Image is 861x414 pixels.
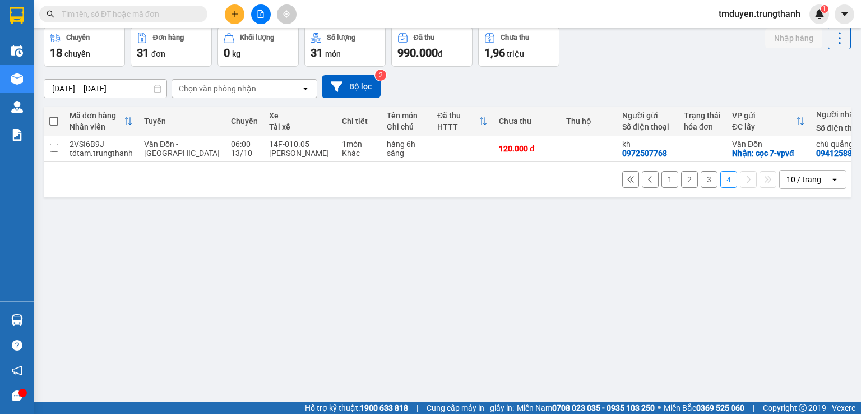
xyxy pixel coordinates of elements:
div: kh [622,140,673,149]
span: message [12,390,22,401]
span: 31 [311,46,323,59]
span: tmduyen.trungthanh [710,7,809,21]
div: [PERSON_NAME] [269,149,331,158]
svg: open [830,175,839,184]
sup: 1 [821,5,828,13]
button: file-add [251,4,271,24]
button: Đã thu990.000đ [391,26,473,67]
div: Chọn văn phòng nhận [179,83,256,94]
span: kg [232,49,240,58]
img: logo-vxr [10,7,24,24]
div: 2VSI6B9J [70,140,133,149]
div: 06:00 [231,140,258,149]
span: plus [231,10,239,18]
span: đơn [151,49,165,58]
input: Select a date range. [44,80,166,98]
sup: 2 [375,70,386,81]
div: Chi tiết [342,117,376,126]
button: caret-down [835,4,854,24]
div: Trạng thái [684,111,721,120]
span: 18 [50,46,62,59]
input: Tìm tên, số ĐT hoặc mã đơn [62,8,194,20]
img: warehouse-icon [11,314,23,326]
div: Chuyến [66,34,90,42]
div: 1 món [342,140,376,149]
div: Chưa thu [499,117,555,126]
img: warehouse-icon [11,45,23,57]
button: plus [225,4,244,24]
div: Khối lượng [240,34,274,42]
img: warehouse-icon [11,73,23,85]
div: Người gửi [622,111,673,120]
div: Vân Đồn [732,140,805,149]
button: Chuyến18chuyến [44,26,125,67]
svg: open [301,84,310,93]
span: 1,96 [484,46,505,59]
div: Nhận: cọc 7-vpvđ [732,149,805,158]
div: Đơn hàng [153,34,184,42]
div: Tuyến [144,117,220,126]
div: tdtam.trungthanh [70,149,133,158]
div: Thu hộ [566,117,611,126]
span: đ [438,49,442,58]
div: Mã đơn hàng [70,111,124,120]
div: hóa đơn [684,122,721,131]
span: 31 [137,46,149,59]
img: solution-icon [11,129,23,141]
button: 2 [681,171,698,188]
span: Cung cấp máy in - giấy in: [427,402,514,414]
span: | [416,402,418,414]
div: Khác [342,149,376,158]
div: Đã thu [437,111,479,120]
span: Hỗ trợ kỹ thuật: [305,402,408,414]
div: 13/10 [231,149,258,158]
div: 120.000 đ [499,144,555,153]
span: search [47,10,54,18]
button: Nhập hàng [765,28,822,48]
button: Số lượng31món [304,26,386,67]
div: Tài xế [269,122,331,131]
button: 3 [701,171,717,188]
th: Toggle SortBy [432,107,493,136]
div: hàng 6h sáng [387,140,426,158]
span: chuyến [64,49,90,58]
span: 990.000 [397,46,438,59]
th: Toggle SortBy [64,107,138,136]
button: aim [277,4,297,24]
span: Vân Đồn - [GEOGRAPHIC_DATA] [144,140,220,158]
span: Miền Nam [517,402,655,414]
span: notification [12,365,22,376]
span: file-add [257,10,265,18]
button: 4 [720,171,737,188]
div: Số điện thoại [622,122,673,131]
span: 1 [822,5,826,13]
div: Chuyến [231,117,258,126]
strong: 0369 525 060 [696,403,744,412]
div: 0941258899 [816,149,861,158]
div: Nhân viên [70,122,124,131]
span: aim [283,10,290,18]
strong: 1900 633 818 [360,403,408,412]
button: Chưa thu1,96 triệu [478,26,559,67]
div: Chưa thu [501,34,529,42]
button: Khối lượng0kg [217,26,299,67]
div: Tên món [387,111,426,120]
span: món [325,49,341,58]
span: 0 [224,46,230,59]
div: ĐC lấy [732,122,796,131]
span: ⚪️ [658,406,661,410]
div: VP gửi [732,111,796,120]
button: Đơn hàng31đơn [131,26,212,67]
img: warehouse-icon [11,101,23,113]
span: caret-down [840,9,850,19]
span: copyright [799,404,807,412]
img: icon-new-feature [814,9,825,19]
div: Xe [269,111,331,120]
div: HTTT [437,122,479,131]
div: Ghi chú [387,122,426,131]
button: Bộ lọc [322,75,381,98]
span: triệu [507,49,524,58]
span: question-circle [12,340,22,351]
button: 1 [661,171,678,188]
span: Miền Bắc [664,402,744,414]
